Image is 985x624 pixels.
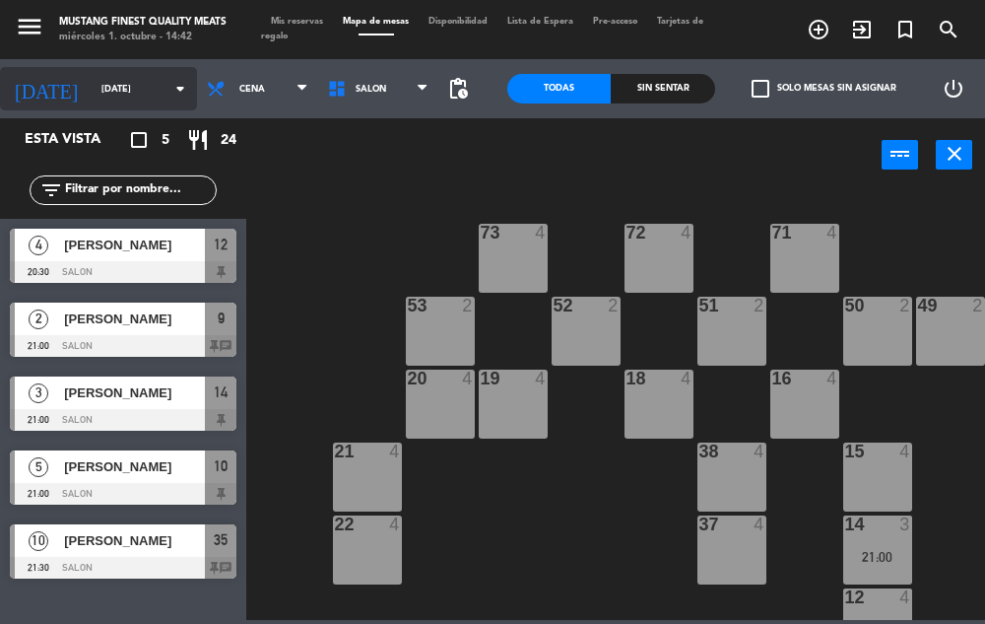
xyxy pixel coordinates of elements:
span: Mapa de mesas [333,17,419,26]
span: [PERSON_NAME] [64,382,205,403]
div: 2 [972,297,984,314]
i: power_settings_new [942,77,965,101]
input: Filtrar por nombre... [63,179,216,201]
span: pending_actions [446,77,470,101]
div: 22 [335,516,336,533]
span: 3 [29,383,48,403]
div: 4 [899,443,911,460]
span: 5 [29,457,48,477]
div: 73 [481,224,482,242]
i: power_input [888,142,912,166]
span: [PERSON_NAME] [64,456,205,477]
span: 24 [221,129,236,152]
span: [PERSON_NAME] [64,235,205,255]
span: 35 [214,528,228,552]
div: 4 [389,516,401,533]
span: 12 [214,233,228,256]
i: crop_square [127,128,151,152]
span: 9 [218,307,225,330]
span: SALON [356,84,386,95]
div: 51 [699,297,700,314]
div: 20 [408,370,409,387]
div: 4 [462,370,474,387]
i: add_circle_outline [807,18,830,41]
span: 14 [214,381,228,404]
div: 2 [608,297,620,314]
div: 4 [681,370,692,387]
div: 18 [626,370,627,387]
div: 52 [554,297,555,314]
div: Sin sentar [611,74,714,104]
div: 53 [408,297,409,314]
i: filter_list [39,178,63,202]
div: 4 [826,370,838,387]
div: 4 [754,443,765,460]
span: 2 [29,310,48,329]
span: 5 [162,129,169,152]
div: 2 [899,297,911,314]
div: 2 [754,297,765,314]
span: Lista de Espera [497,17,583,26]
button: menu [15,12,44,47]
div: 50 [845,297,846,314]
div: 38 [699,443,700,460]
span: check_box_outline_blank [752,80,769,98]
i: turned_in_not [893,18,917,41]
span: 4 [29,236,48,255]
div: 14 [845,516,846,533]
div: 3 [899,516,911,533]
div: miércoles 1. octubre - 14:42 [59,30,227,44]
div: Mustang Finest Quality Meats [59,15,227,30]
div: 4 [535,370,547,387]
i: exit_to_app [850,18,874,41]
div: 37 [699,516,700,533]
span: Cena [239,84,265,95]
div: 15 [845,443,846,460]
div: Todas [507,74,611,104]
button: power_input [882,140,918,170]
i: search [937,18,960,41]
div: Esta vista [10,128,142,152]
div: 21:00 [843,550,912,564]
div: 49 [918,297,919,314]
div: 4 [535,224,547,242]
span: Disponibilidad [419,17,497,26]
i: menu [15,12,44,41]
div: 2 [462,297,474,314]
i: close [943,142,966,166]
span: [PERSON_NAME] [64,530,205,551]
span: 10 [29,531,48,551]
div: 72 [626,224,627,242]
button: close [936,140,972,170]
div: 19 [481,370,482,387]
i: restaurant [186,128,210,152]
div: 4 [754,516,765,533]
i: arrow_drop_down [168,77,192,101]
div: 4 [389,443,401,460]
div: 21 [335,443,336,460]
div: 4 [899,589,911,606]
span: Pre-acceso [583,17,647,26]
span: Mis reservas [261,17,333,26]
div: 12 [845,589,846,606]
div: 4 [681,224,692,242]
span: 10 [214,454,228,478]
label: Solo mesas sin asignar [752,80,896,98]
div: 4 [826,224,838,242]
span: [PERSON_NAME] [64,309,205,329]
